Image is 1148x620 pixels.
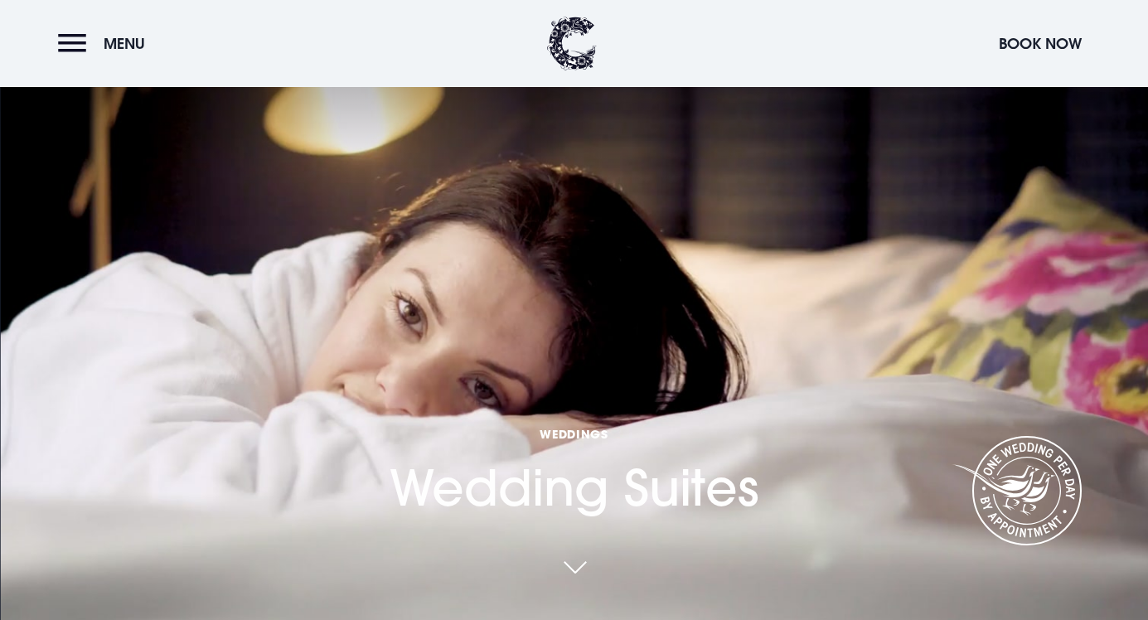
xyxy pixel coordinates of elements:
[991,26,1090,61] button: Book Now
[58,26,153,61] button: Menu
[547,17,597,70] img: Clandeboye Lodge
[104,34,145,53] span: Menu
[390,426,758,517] h1: Wedding Suites
[390,426,758,442] span: Weddings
